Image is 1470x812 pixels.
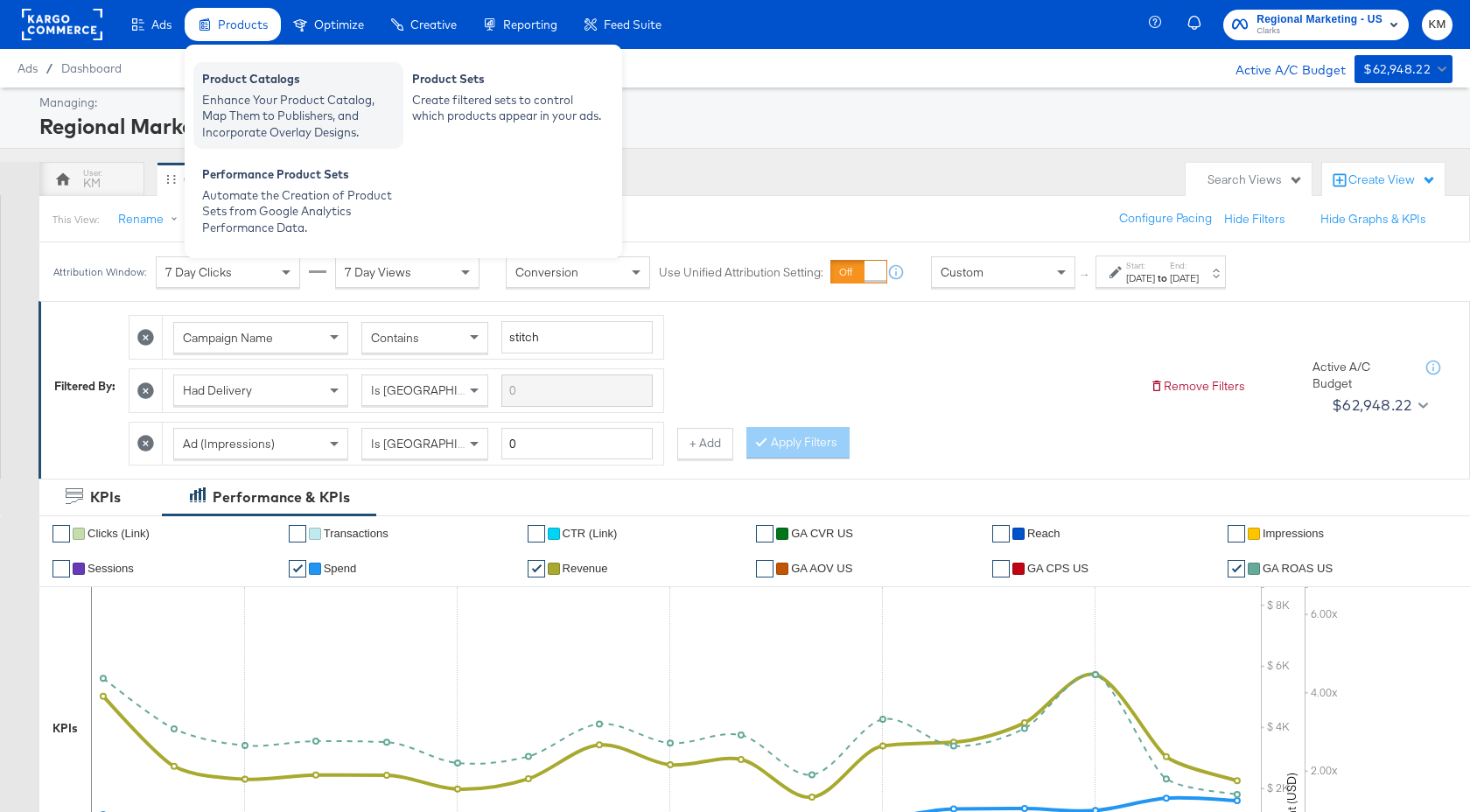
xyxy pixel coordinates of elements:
span: Optimize [314,17,364,31]
span: KM [1429,15,1445,35]
span: Campaign Name [183,330,273,346]
div: Regional Marketing - US [39,111,1448,141]
input: Enter a number [501,428,653,460]
a: ✔ [992,525,1010,542]
button: Hide Graphs & KPIs [1320,211,1426,227]
button: Regional Marketing - USClarks [1223,10,1409,40]
a: ✔ [52,560,70,577]
input: Enter a search term [501,374,653,407]
div: Attribution Window: [52,266,147,278]
button: Hide Filters [1224,211,1285,227]
button: $62,948.22 [1325,391,1431,419]
div: $62,948.22 [1332,392,1411,418]
span: 7 Day Clicks [165,264,232,280]
span: Sessions [87,562,134,575]
span: ↑ [1077,272,1094,278]
strong: to [1155,271,1170,284]
span: Spend [324,562,357,575]
button: + Add [677,428,733,459]
span: Impressions [1263,527,1324,540]
span: Transactions [324,527,388,540]
input: Enter a search term [501,321,653,353]
span: Contains [371,330,419,346]
div: Performance & KPIs [213,487,350,507]
a: Dashboard [61,61,122,75]
span: Had Delivery [183,382,252,398]
a: ✔ [1228,525,1245,542]
a: ✔ [289,525,306,542]
a: ✔ [52,525,70,542]
div: KPIs [52,720,78,737]
span: GA AOV US [791,562,852,575]
a: ✔ [528,525,545,542]
a: ✔ [992,560,1010,577]
div: Filtered By: [54,378,115,395]
span: Products [218,17,268,31]
a: ✔ [756,525,773,542]
span: CTR (Link) [563,527,618,540]
div: This View: [52,213,99,227]
div: Active A/C Budget [1312,359,1409,391]
span: Regional Marketing - US [1256,10,1382,29]
div: [DATE] [1126,271,1155,285]
div: Create View [1348,171,1436,189]
div: $62,948.22 [1363,59,1431,80]
a: ✔ [289,560,306,577]
span: Conversion [515,264,578,280]
span: Ad (Impressions) [183,436,275,451]
div: Search Views [1207,171,1303,188]
button: KM [1422,10,1452,40]
label: Start: [1126,260,1155,271]
div: [DATE] [1170,271,1199,285]
span: / [38,61,61,75]
span: GA CPS US [1027,562,1088,575]
span: Feed Suite [604,17,661,31]
span: Is [GEOGRAPHIC_DATA] [371,436,505,451]
button: Remove Filters [1150,378,1245,395]
span: Creative [410,17,457,31]
span: Reach [1027,527,1060,540]
div: KPIs [90,487,121,507]
span: Reporting [503,17,557,31]
span: GA ROAS US [1263,562,1333,575]
span: Revenue [563,562,608,575]
button: Configure Pacing [1107,203,1224,234]
span: 7 Day Views [345,264,411,280]
span: Is [GEOGRAPHIC_DATA] [371,382,505,398]
div: Managing: [39,94,1448,111]
span: Custom [941,264,983,280]
span: Clarks [1256,24,1382,38]
a: ✔ [1228,560,1245,577]
div: KM [83,175,101,192]
span: GA CVR US [791,527,853,540]
label: Use Unified Attribution Setting: [659,264,823,281]
a: ✔ [756,560,773,577]
div: Drag to reorder tab [166,174,176,184]
span: Ads [17,61,38,75]
div: Active A/C Budget [1217,55,1346,81]
span: Ads [151,17,171,31]
span: Clicks (Link) [87,527,150,540]
div: Clarks Team View [184,171,281,188]
label: End: [1170,260,1199,271]
button: Rename [106,204,197,235]
a: ✔ [528,560,545,577]
button: $62,948.22 [1354,55,1452,83]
